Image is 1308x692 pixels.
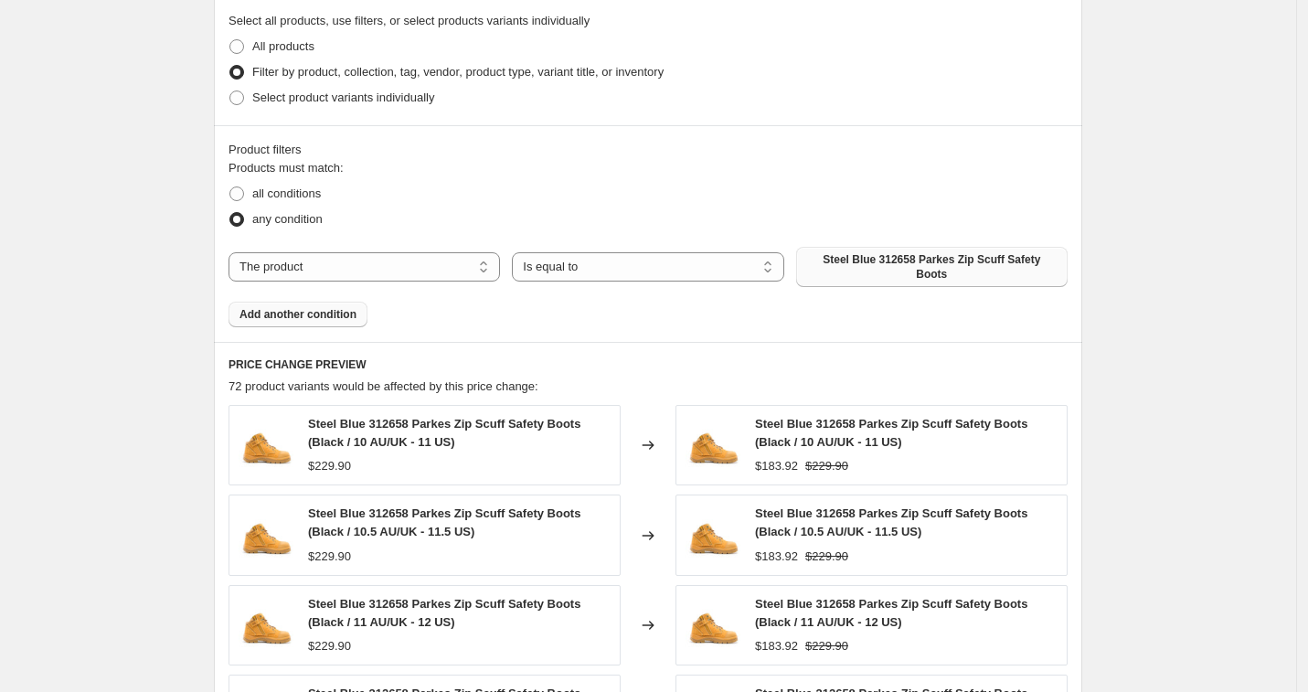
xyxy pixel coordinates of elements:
span: any condition [252,212,323,226]
h6: PRICE CHANGE PREVIEW [229,357,1068,372]
div: Product filters [229,141,1068,159]
button: Add another condition [229,302,367,327]
div: $183.92 [755,637,798,655]
span: Steel Blue 312658 Parkes Zip Scuff Safety Boots (Black / 10.5 AU/UK - 11.5 US) [308,506,580,538]
strike: $229.90 [805,548,848,566]
div: $229.90 [308,457,351,475]
span: 72 product variants would be affected by this price change: [229,379,538,393]
span: all conditions [252,186,321,200]
div: $229.90 [308,637,351,655]
img: 312658new_80x.jpg [686,508,740,563]
span: Steel Blue 312658 Parkes Zip Scuff Safety Boots (Black / 10 AU/UK - 11 US) [308,417,580,449]
button: Steel Blue 312658 Parkes Zip Scuff Safety Boots [796,247,1068,287]
span: Steel Blue 312658 Parkes Zip Scuff Safety Boots (Black / 10 AU/UK - 11 US) [755,417,1027,449]
span: Filter by product, collection, tag, vendor, product type, variant title, or inventory [252,65,664,79]
img: 312658new_80x.jpg [239,418,293,473]
div: $183.92 [755,548,798,566]
strike: $229.90 [805,637,848,655]
strike: $229.90 [805,457,848,475]
img: 312658new_80x.jpg [686,418,740,473]
span: Select all products, use filters, or select products variants individually [229,14,590,27]
img: 312658new_80x.jpg [239,508,293,563]
span: Steel Blue 312658 Parkes Zip Scuff Safety Boots (Black / 10.5 AU/UK - 11.5 US) [755,506,1027,538]
div: $183.92 [755,457,798,475]
span: Steel Blue 312658 Parkes Zip Scuff Safety Boots [807,252,1057,282]
span: Select product variants individually [252,90,434,104]
img: 312658new_80x.jpg [686,598,740,653]
span: Steel Blue 312658 Parkes Zip Scuff Safety Boots (Black / 11 AU/UK - 12 US) [755,597,1027,629]
span: All products [252,39,314,53]
div: $229.90 [308,548,351,566]
span: Add another condition [239,307,356,322]
img: 312658new_80x.jpg [239,598,293,653]
span: Products must match: [229,161,344,175]
span: Steel Blue 312658 Parkes Zip Scuff Safety Boots (Black / 11 AU/UK - 12 US) [308,597,580,629]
